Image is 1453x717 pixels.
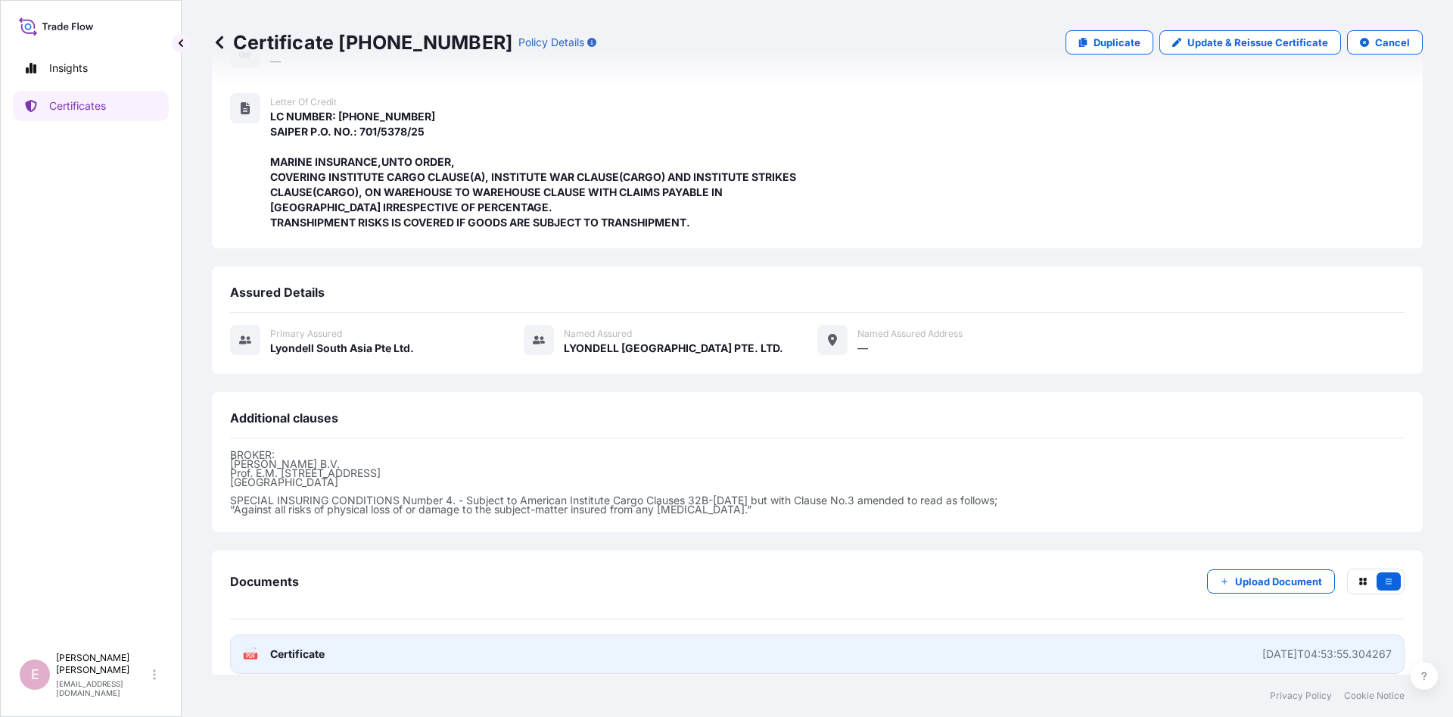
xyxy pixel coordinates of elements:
p: Cancel [1375,35,1410,50]
p: Duplicate [1094,35,1140,50]
text: PDF [246,653,256,659]
span: Named Assured [564,328,632,340]
span: Lyondell South Asia Pte Ltd. [270,341,414,356]
span: Letter of Credit [270,96,337,108]
p: Certificate [PHONE_NUMBER] [212,30,512,55]
p: Certificates [49,98,106,114]
p: Policy Details [518,35,584,50]
div: [DATE]T04:53:55.304267 [1262,647,1392,662]
p: Update & Reissue Certificate [1187,35,1328,50]
span: Additional clauses [230,410,338,426]
span: — [857,341,868,356]
button: Upload Document [1207,569,1335,594]
span: LYONDELL [GEOGRAPHIC_DATA] PTE. LTD. [564,341,783,356]
button: Cancel [1347,30,1423,55]
span: LC NUMBER: [PHONE_NUMBER] SAIPER P.O. NO.: 701/5378/25 MARINE INSURANCE,UNTO ORDER, COVERING INST... [270,109,817,230]
span: Documents [230,574,299,589]
p: Insights [49,61,88,76]
a: Cookie Notice [1344,690,1405,702]
a: Insights [13,53,169,83]
a: Duplicate [1066,30,1153,55]
p: [EMAIL_ADDRESS][DOMAIN_NAME] [56,679,150,697]
p: [PERSON_NAME] [PERSON_NAME] [56,652,150,676]
span: Primary assured [270,328,342,340]
span: Certificate [270,647,325,662]
a: PDFCertificate[DATE]T04:53:55.304267 [230,634,1405,674]
a: Privacy Policy [1270,690,1332,702]
p: BROKER: [PERSON_NAME] B.V. Prof. E.M. [STREET_ADDRESS] [GEOGRAPHIC_DATA] SPECIAL INSURING CONDITI... [230,450,1405,514]
p: Upload Document [1235,574,1322,589]
a: Certificates [13,91,169,121]
span: Named Assured Address [857,328,963,340]
a: Update & Reissue Certificate [1159,30,1341,55]
span: E [31,667,39,682]
span: Assured Details [230,285,325,300]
